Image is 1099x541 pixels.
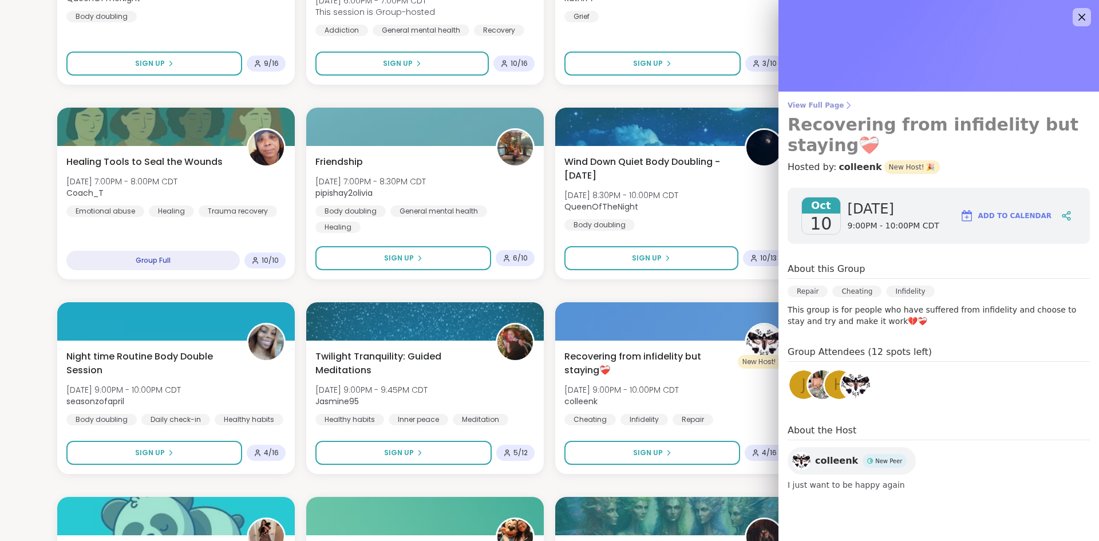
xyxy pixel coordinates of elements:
[511,59,528,68] span: 10 / 16
[66,396,124,407] b: seasonzofapril
[978,211,1051,221] span: Add to Calendar
[620,414,668,425] div: Infidelity
[248,325,284,360] img: seasonzofapril
[808,370,837,399] img: allisonsalas723
[848,200,939,218] span: [DATE]
[632,253,662,263] span: Sign Up
[149,206,194,217] div: Healing
[315,206,386,217] div: Body doubling
[788,101,1090,156] a: View Full PageRecovering from infidelity but staying❤️‍🩹
[383,58,413,69] span: Sign Up
[264,448,279,457] span: 4 / 16
[315,6,435,18] span: This session is Group-hosted
[633,58,663,69] span: Sign Up
[792,452,811,470] img: colleenk
[564,201,638,212] b: QueenOfTheNight
[497,325,533,360] img: Jasmine95
[66,251,240,270] div: Group Full
[564,246,738,270] button: Sign Up
[315,222,361,233] div: Healing
[841,370,870,399] img: colleenk
[564,189,678,201] span: [DATE] 8:30PM - 10:00PM CDT
[746,130,782,165] img: QueenOfTheNight
[513,254,528,263] span: 6 / 10
[135,448,165,458] span: Sign Up
[788,114,1090,156] h3: Recovering from infidelity but staying❤️‍🩹
[802,198,840,214] span: Oct
[66,155,223,169] span: Healing Tools to Seal the Wounds
[66,414,137,425] div: Body doubling
[315,155,363,169] span: Friendship
[807,369,839,401] a: allisonsalas723
[66,384,181,396] span: [DATE] 9:00PM - 10:00PM CDT
[955,202,1057,230] button: Add to Calendar
[315,350,483,377] span: Twilight Tranquility: Guided Meditations
[315,52,489,76] button: Sign Up
[262,256,279,265] span: 10 / 10
[564,219,635,231] div: Body doubling
[884,160,940,174] span: New Host! 🎉
[66,350,234,377] span: Night time Routine Body Double Session
[673,414,713,425] div: Repair
[315,414,384,425] div: Healthy habits
[738,355,790,369] div: New Host! 🎉
[315,176,426,187] span: [DATE] 7:00PM - 8:30PM CDT
[833,374,845,396] span: h
[564,396,598,407] b: colleenk
[135,58,165,69] span: Sign Up
[373,25,469,36] div: General mental health
[564,11,599,22] div: Grief
[66,206,144,217] div: Emotional abuse
[788,262,865,276] h4: About this Group
[832,286,881,297] div: Cheating
[633,448,663,458] span: Sign Up
[810,214,832,234] span: 10
[315,396,359,407] b: Jasmine95
[66,441,242,465] button: Sign Up
[497,130,533,165] img: pipishay2olivia
[867,458,873,464] img: New Peer
[315,246,491,270] button: Sign Up
[513,448,528,457] span: 5 / 12
[315,441,492,465] button: Sign Up
[848,220,939,232] span: 9:00PM - 10:00PM CDT
[264,59,279,68] span: 9 / 16
[788,160,1090,174] h4: Hosted by:
[66,176,177,187] span: [DATE] 7:00PM - 8:00PM CDT
[788,345,1090,362] h4: Group Attendees (12 spots left)
[389,414,448,425] div: Inner peace
[840,369,872,401] a: colleenk
[564,350,732,377] span: Recovering from infidelity but staying❤️‍🩹
[474,25,524,36] div: Recovery
[823,369,855,401] a: h
[839,160,881,174] a: colleenk
[215,414,283,425] div: Healthy habits
[886,286,934,297] div: Infidelity
[564,441,740,465] button: Sign Up
[390,206,487,217] div: General mental health
[788,447,916,475] a: colleenkcolleenkNew PeerNew Peer
[315,25,368,36] div: Addiction
[453,414,508,425] div: Meditation
[788,286,828,297] div: Repair
[141,414,210,425] div: Daily check-in
[801,374,806,396] span: j
[66,11,137,22] div: Body doubling
[788,479,1090,491] span: I just want to be happy again
[199,206,277,217] div: Trauma recovery
[760,254,777,263] span: 10 / 13
[248,130,284,165] img: Coach_T
[564,52,741,76] button: Sign Up
[384,253,414,263] span: Sign Up
[315,187,373,199] b: pipishay2olivia
[66,52,242,76] button: Sign Up
[762,448,777,457] span: 4 / 16
[788,304,1090,327] p: This group is for people who have suffered from infidelity and choose to stay and try and make it...
[564,384,679,396] span: [DATE] 9:00PM - 10:00PM CDT
[66,187,104,199] b: Coach_T
[960,209,974,223] img: ShareWell Logomark
[788,101,1090,110] span: View Full Page
[815,454,858,468] span: colleenk
[746,325,782,360] img: colleenk
[564,155,732,183] span: Wind Down Quiet Body Doubling - [DATE]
